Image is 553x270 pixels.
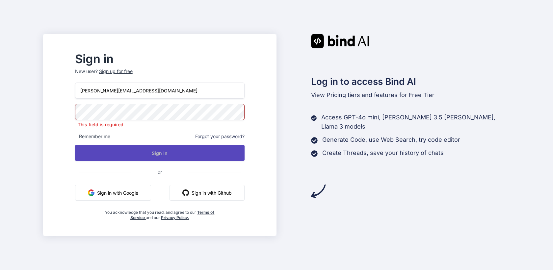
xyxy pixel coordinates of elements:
[195,133,245,140] span: Forgot your password?
[311,91,346,98] span: View Pricing
[311,184,326,198] img: arrow
[75,68,245,83] p: New user?
[131,164,188,180] span: or
[75,121,245,128] p: This field is required
[75,83,245,99] input: Login or Email
[99,68,133,75] div: Sign up for free
[75,145,245,161] button: Sign In
[103,206,217,220] div: You acknowledge that you read, and agree to our and our
[311,75,510,88] h2: Log in to access Bind AI
[322,135,460,144] p: Generate Code, use Web Search, try code editor
[311,90,510,100] p: tiers and features for Free Tier
[170,185,245,201] button: Sign in with Github
[75,185,151,201] button: Sign in with Google
[322,148,444,158] p: Create Threads, save your history of chats
[321,113,510,131] p: Access GPT-4o mini, [PERSON_NAME] 3.5 [PERSON_NAME], Llama 3 models
[130,210,215,220] a: Terms of Service
[161,215,189,220] a: Privacy Policy.
[182,189,189,196] img: github
[75,133,110,140] span: Remember me
[311,34,369,48] img: Bind AI logo
[75,54,245,64] h2: Sign in
[88,189,94,196] img: google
